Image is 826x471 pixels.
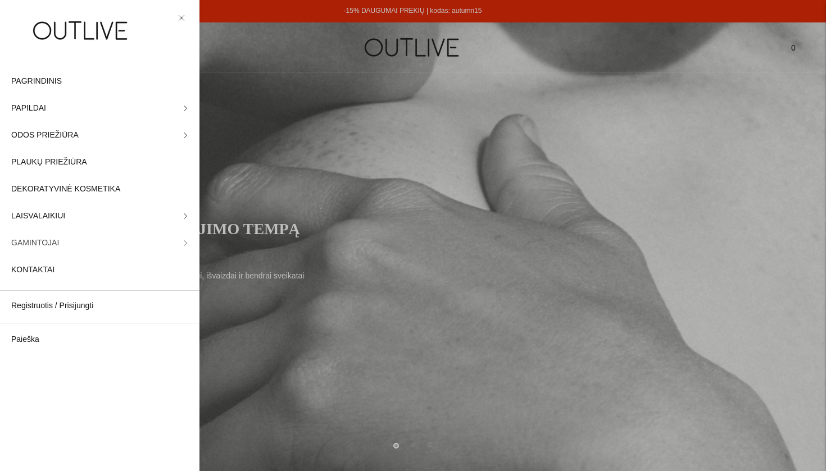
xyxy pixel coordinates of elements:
[11,129,79,142] span: ODOS PRIEŽIŪRA
[11,102,46,115] span: PAPILDAI
[11,182,120,196] span: DEKORATYVINĖ KOSMETIKA
[11,263,55,277] span: KONTAKTAI
[11,11,152,50] img: OUTLIVE
[11,75,62,88] span: PAGRINDINIS
[11,209,65,223] span: LAISVALAIKIUI
[11,236,59,250] span: GAMINTOJAI
[11,156,87,169] span: PLAUKŲ PRIEŽIŪRA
